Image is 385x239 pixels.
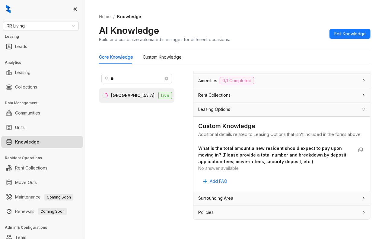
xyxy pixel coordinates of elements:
[98,13,112,20] a: Home
[193,88,370,102] div: Rent Collections
[38,208,67,215] span: Coming Soon
[193,102,370,116] div: Leasing Options
[117,14,141,19] span: Knowledge
[1,205,83,218] li: Renewals
[15,136,39,148] a: Knowledge
[1,176,83,189] li: Move Outs
[198,165,353,172] div: No answer available
[1,81,83,93] li: Collections
[210,178,227,185] span: Add FAQ
[44,194,73,201] span: Coming Soon
[362,211,365,214] span: collapsed
[193,205,370,219] div: Policies
[15,162,47,174] a: Rent Collections
[5,155,84,161] h3: Resident Operations
[220,77,254,84] span: 0/1 Completed
[198,92,231,99] span: Rent Collections
[198,195,233,202] span: Surrounding Area
[5,34,84,39] h3: Leasing
[362,108,365,111] span: expanded
[334,31,366,37] span: Edit Knowledge
[15,176,37,189] a: Move Outs
[198,106,230,113] span: Leasing Options
[143,54,182,60] div: Custom Knowledge
[193,73,370,88] div: Amenities0/1 Completed
[362,93,365,97] span: collapsed
[15,121,25,134] a: Units
[15,66,30,79] a: Leasing
[362,79,365,82] span: collapsed
[105,76,109,81] span: search
[1,136,83,148] li: Knowledge
[1,191,83,203] li: Maintenance
[198,176,232,186] button: Add FAQ
[198,121,365,131] div: Custom Knowledge
[1,107,83,119] li: Communities
[99,36,230,43] div: Build and customize automated messages for different occasions.
[15,81,37,93] a: Collections
[1,121,83,134] li: Units
[7,21,75,31] span: RR Living
[5,100,84,106] h3: Data Management
[1,162,83,174] li: Rent Collections
[198,131,365,138] div: Additional details related to Leasing Options that isn't included in the forms above.
[15,40,27,53] a: Leads
[99,25,159,36] h2: AI Knowledge
[113,13,115,20] li: /
[1,40,83,53] li: Leads
[5,225,84,230] h3: Admin & Configurations
[15,205,67,218] a: RenewalsComing Soon
[198,77,217,84] span: Amenities
[111,92,154,99] div: [GEOGRAPHIC_DATA]
[198,146,348,164] strong: What is the total amount a new resident should expect to pay upon moving in? (Please provide a to...
[165,77,168,80] span: close-circle
[158,92,172,99] span: Live
[362,196,365,200] span: collapsed
[5,60,84,65] h3: Analytics
[198,209,214,216] span: Policies
[193,191,370,205] div: Surrounding Area
[6,5,11,13] img: logo
[99,54,133,60] div: Core Knowledge
[329,29,371,39] button: Edit Knowledge
[15,107,40,119] a: Communities
[1,66,83,79] li: Leasing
